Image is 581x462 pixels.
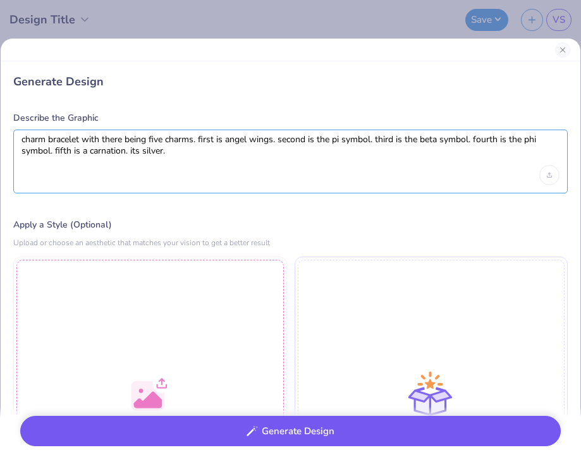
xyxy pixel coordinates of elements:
[555,42,570,58] button: Close
[21,134,560,166] textarea: charm bracelet with there being five charms. first is angel wings. second is the pi symbol. third...
[20,416,561,447] button: Generate Design
[13,219,568,231] label: Apply a Style (Optional)
[539,165,560,185] div: Upload image
[13,112,568,125] label: Describe the Graphic
[13,236,568,249] div: Upload or choose an aesthetic that matches your vision to get a better result
[13,74,568,89] div: Generate Design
